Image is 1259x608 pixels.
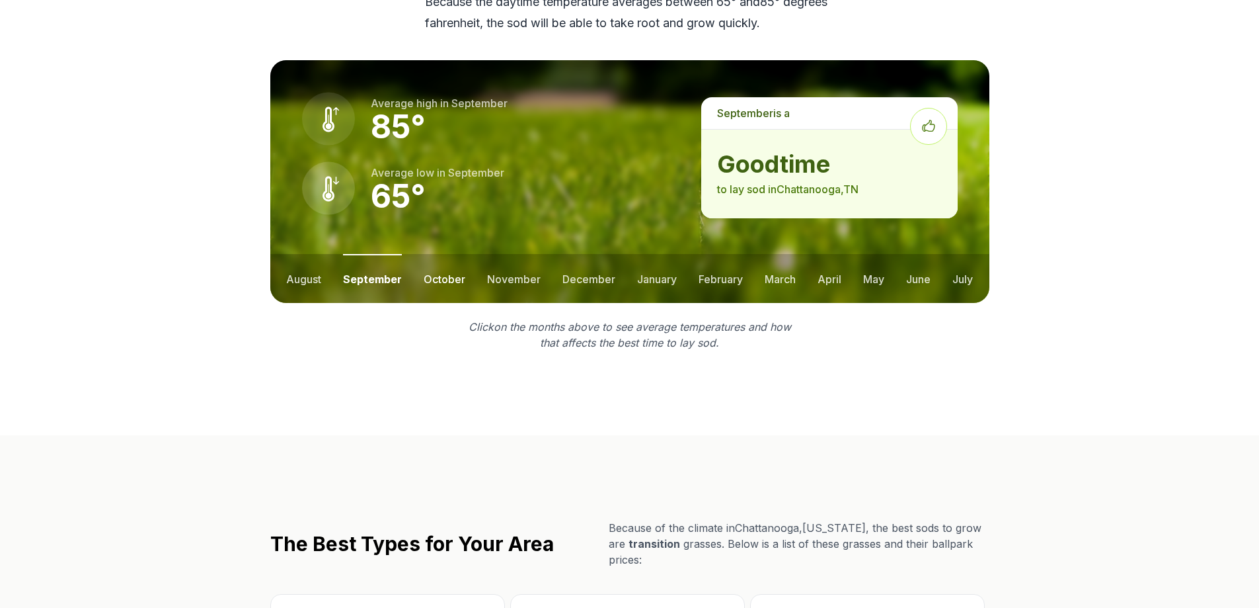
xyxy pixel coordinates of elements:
button: october [424,254,465,303]
strong: good time [717,151,941,177]
button: december [562,254,615,303]
button: august [286,254,321,303]
span: september [451,97,508,110]
button: april [818,254,841,303]
span: september [717,107,773,120]
p: Because of the climate in Chattanooga , [US_STATE] , the best sods to grow are grasses. Below is ... [609,520,989,568]
button: january [637,254,677,303]
strong: 65 ° [371,177,426,216]
span: september [448,166,504,179]
button: november [487,254,541,303]
p: Click on the months above to see average temperatures and how that affects the best time to lay sod. [461,319,799,351]
h2: The Best Types for Your Area [270,532,554,556]
span: transition [629,537,680,550]
p: to lay sod in Chattanooga , TN [717,181,941,197]
p: is a [701,97,957,129]
strong: 85 ° [371,107,426,146]
button: june [906,254,931,303]
button: july [952,254,973,303]
button: february [699,254,743,303]
button: may [863,254,884,303]
p: Average low in [371,165,504,181]
p: Average high in [371,95,508,111]
button: september [343,254,402,303]
button: march [765,254,796,303]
